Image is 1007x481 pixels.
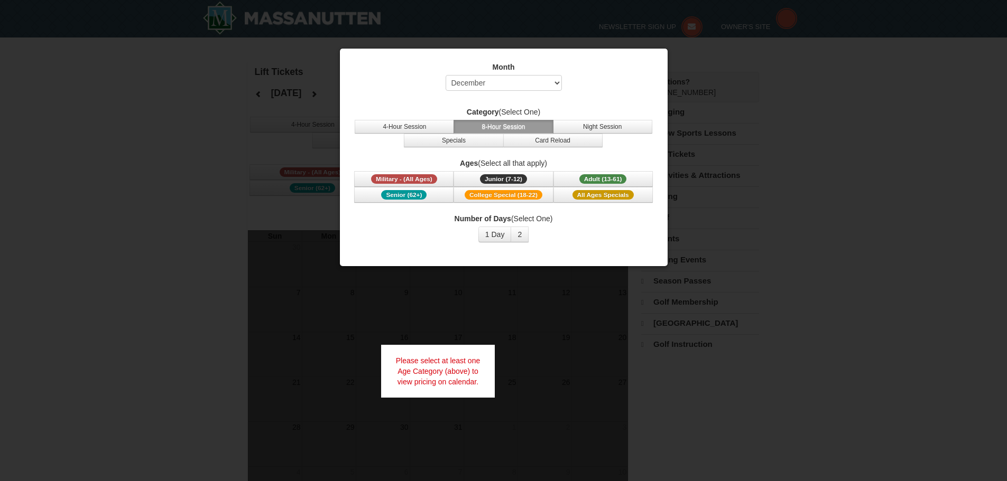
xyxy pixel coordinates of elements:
[371,174,437,184] span: Military - (All Ages)
[354,187,454,203] button: Senior (62+)
[460,159,478,167] strong: Ages
[454,187,553,203] button: College Special (18-22)
[355,120,454,134] button: 4-Hour Session
[553,171,653,187] button: Adult (13-61)
[572,190,634,200] span: All Ages Specials
[381,190,427,200] span: Senior (62+)
[455,214,511,223] strong: Number of Days
[478,227,512,242] button: 1 Day
[579,174,627,184] span: Adult (13-61)
[553,120,652,134] button: Night Session
[454,120,553,134] button: 8-Hour Session
[465,190,542,200] span: College Special (18-22)
[404,134,503,147] button: Specials
[493,63,515,71] strong: Month
[503,134,603,147] button: Card Reload
[467,108,499,116] strong: Category
[381,345,495,398] div: Please select at least one Age Category (above) to view pricing on calendar.
[353,107,654,117] label: (Select One)
[353,158,654,168] label: (Select all that apply)
[353,213,654,224] label: (Select One)
[511,227,529,242] button: 2
[480,174,527,184] span: Junior (7-12)
[454,171,553,187] button: Junior (7-12)
[354,171,454,187] button: Military - (All Ages)
[553,187,653,203] button: All Ages Specials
